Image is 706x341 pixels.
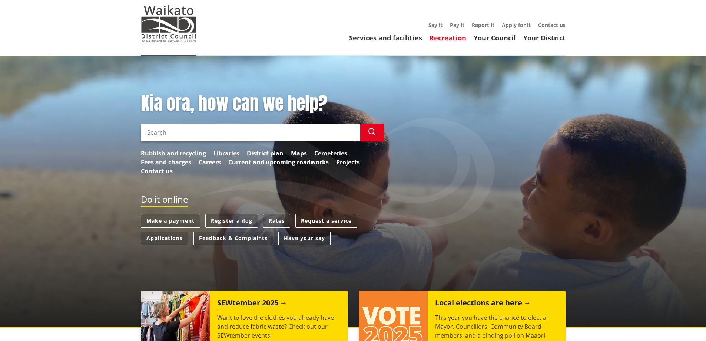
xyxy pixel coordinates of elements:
a: Your Council [474,33,516,42]
h2: SEWtember 2025 [217,298,287,309]
a: Contact us [538,22,566,29]
a: Careers [199,158,221,167]
h1: Kia ora, how can we help? [141,93,384,114]
a: Feedback & Complaints [193,232,273,245]
a: Say it [428,22,443,29]
h2: Do it online [141,194,188,207]
a: Your District [523,33,566,42]
a: Report it [472,22,494,29]
a: Recreation [430,33,466,42]
a: Current and upcoming roadworks [228,158,329,167]
a: Apply for it [502,22,531,29]
input: Search input [141,124,360,141]
a: Fees and charges [141,158,191,167]
a: Libraries [213,149,239,158]
a: Rates [263,214,290,228]
a: Cemeteries [314,149,347,158]
a: Rubbish and recycling [141,149,206,158]
a: Pay it [450,22,464,29]
a: Make a payment [141,214,200,228]
a: Contact us [141,167,173,176]
img: Waikato District Council - Te Kaunihera aa Takiwaa o Waikato [141,5,196,42]
iframe: Messenger Launcher [672,310,699,337]
a: Maps [291,149,307,158]
p: Want to love the clothes you already have and reduce fabric waste? Check out our SEWtember events! [217,313,340,340]
h2: Local elections are here [435,298,531,309]
a: Projects [336,158,360,167]
a: Request a service [295,214,357,228]
a: Register a dog [205,214,258,228]
a: Services and facilities [349,33,422,42]
a: District plan [247,149,284,158]
a: Have your say [278,232,331,245]
a: Applications [141,232,188,245]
